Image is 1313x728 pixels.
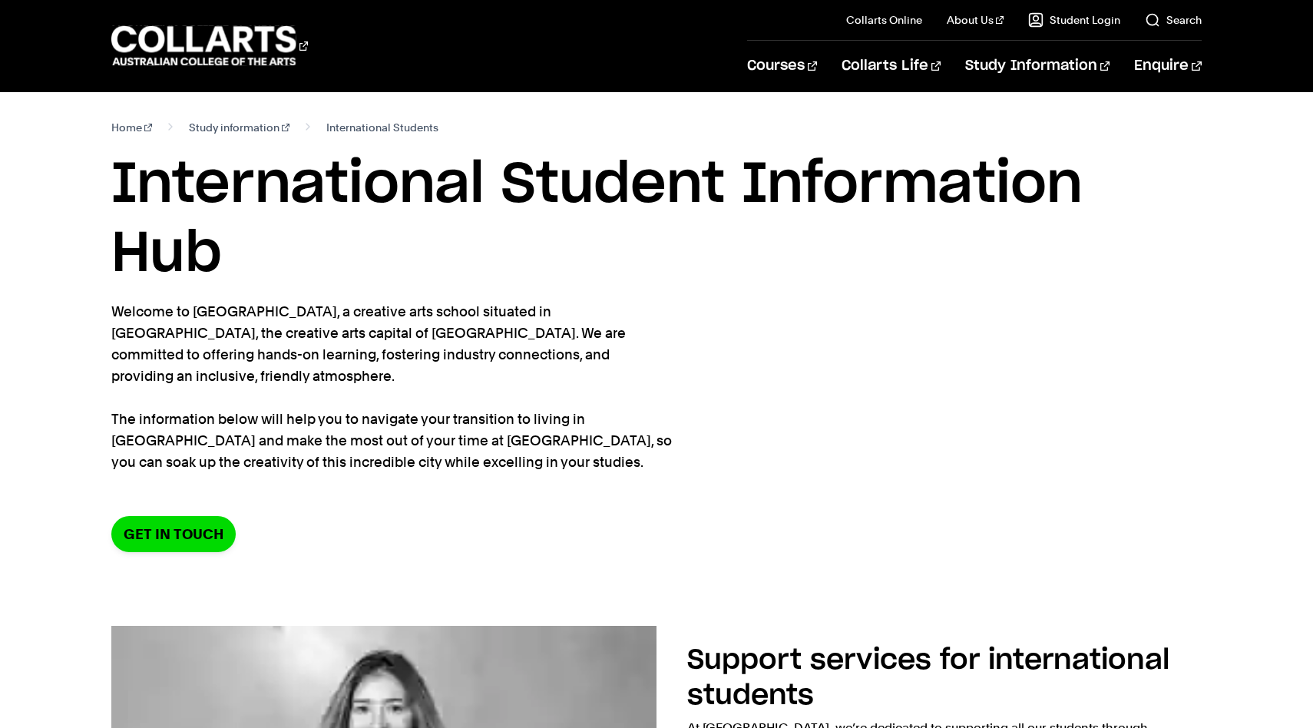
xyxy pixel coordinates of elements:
[846,12,922,28] a: Collarts Online
[111,151,1201,289] h1: International Student Information Hub
[947,12,1004,28] a: About Us
[842,41,941,91] a: Collarts Life
[965,41,1110,91] a: Study Information
[111,24,308,68] div: Go to homepage
[747,41,817,91] a: Courses
[1145,12,1202,28] a: Search
[111,301,672,473] p: Welcome to [GEOGRAPHIC_DATA], a creative arts school situated in [GEOGRAPHIC_DATA], the creative ...
[326,117,438,138] span: International Students
[1134,41,1201,91] a: Enquire
[1028,12,1120,28] a: Student Login
[189,117,289,138] a: Study information
[687,647,1169,710] h2: Support services for international students
[111,516,236,552] a: Get in Touch
[111,117,152,138] a: Home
